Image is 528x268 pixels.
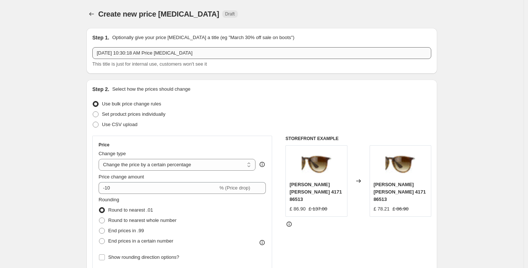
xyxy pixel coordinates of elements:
[112,34,294,41] p: Optionally give your price [MEDICAL_DATA] a title (eg "March 30% off sale on boots")
[102,122,137,127] span: Use CSV upload
[289,206,305,212] span: £ 86.90
[289,182,342,202] span: [PERSON_NAME] [PERSON_NAME] 4171 86513
[309,206,328,212] span: £ 137.00
[99,182,218,194] input: -15
[112,86,191,93] p: Select how the prices should change
[258,161,266,168] div: help
[92,61,207,67] span: This title is just for internal use, customers won't see it
[92,47,431,59] input: 30% off holiday sale
[374,206,390,212] span: £ 78.21
[102,101,161,107] span: Use bulk price change rules
[108,238,173,244] span: End prices in a certain number
[285,136,431,142] h6: STOREFRONT EXAMPLE
[86,9,97,19] button: Price change jobs
[225,11,235,17] span: Draft
[108,228,144,233] span: End prices in .99
[99,142,109,148] h3: Price
[374,182,426,202] span: [PERSON_NAME] [PERSON_NAME] 4171 86513
[92,34,109,41] h2: Step 1.
[219,185,250,191] span: % (Price drop)
[392,206,408,212] span: £ 86.90
[108,207,153,213] span: Round to nearest .01
[108,254,179,260] span: Show rounding direction options?
[108,217,176,223] span: Round to nearest whole number
[99,197,119,202] span: Rounding
[99,151,126,156] span: Change type
[99,174,144,180] span: Price change amount
[92,86,109,93] h2: Step 2.
[385,149,415,179] img: ray-ban-erika-4171-86513-hd-1_80x.jpg
[98,10,219,18] span: Create new price [MEDICAL_DATA]
[102,111,165,117] span: Set product prices individually
[302,149,331,179] img: ray-ban-erika-4171-86513-hd-1_80x.jpg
